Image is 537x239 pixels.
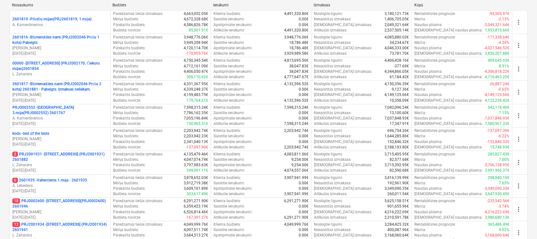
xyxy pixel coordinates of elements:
[314,175,343,181] p: Noslēgtie līgumi :
[414,168,483,173] p: [DEMOGRAPHIC_DATA] naudas plūsma :
[284,35,309,40] p: 3,948,776.06€
[12,178,18,183] span: 6
[214,128,241,133] p: Klienta budžets :
[113,22,146,28] p: Pārskatīts budžets :
[414,81,455,87] p: Rentabilitātes prognoze :
[515,88,522,96] span: more_vert
[12,17,108,27] div: 2601819 -Pīlādžu mājas(PRJ2601819, 1.māja)A. Kamerdinerovs
[414,128,455,133] p: Rentabilitātes prognoze :
[284,81,309,87] p: 4,132,596.52€
[113,152,163,157] p: Paredzamās tiešās izmaksas :
[214,40,245,45] p: Saistītie ienākumi :
[484,69,509,74] p: -4,306,818.22€
[284,28,309,33] p: 4,491,320.80€
[12,178,108,194] div: 62601935 -Valterciems 1.māja - 2601935A. Lebedevs[DATE]-[DATE]
[390,74,409,80] p: 61,184.42€
[414,152,455,157] p: Rentabilitātes prognoze :
[113,69,146,74] p: Pārskatīts budžets :
[113,40,139,45] p: Mērķa budžets :
[113,51,141,56] p: Budžeta novirze :
[499,110,509,116] p: 7.15%
[515,206,522,213] span: more_vert
[113,139,146,145] p: Pārskatīts budžets :
[414,51,483,56] p: [DEMOGRAPHIC_DATA] naudas plūsma :
[314,28,347,33] p: Atlikušās izmaksas :
[113,105,163,110] p: Paredzamās tiešās izmaksas :
[184,92,208,98] p: 4,159,483.75€
[184,87,208,92] p: 4,339,248.37€
[113,74,141,80] p: Budžeta novirze :
[187,74,208,80] p: 306,110.62€
[498,133,509,139] p: -6.22%
[314,45,372,51] p: [DEMOGRAPHIC_DATA] izmaksas :
[384,81,409,87] p: 4,150,356.39€
[184,35,208,40] p: 3,948,776.06€
[390,121,409,126] p: 17,347.91€
[113,168,141,173] p: Budžeta novirze :
[12,152,108,162] p: PRJ2001931 - [STREET_ADDRESS] (PRJ2001931) 2601882
[414,181,426,186] p: Marža :
[184,152,208,157] p: 4,135,479.46€
[12,98,108,103] p: [DATE] - [DATE]
[499,181,509,186] p: 7.65%
[384,152,409,157] p: 3,715,405.95€
[113,17,139,22] p: Mērķa budžets :
[214,81,241,87] p: Klienta budžets :
[189,28,208,33] p: 85,501.91€
[284,98,309,103] p: 4,132,596.52€
[314,98,347,103] p: Atlikušās izmaksas :
[387,128,409,133] p: 696,754.26€
[113,58,163,63] p: Paredzamās tiešās izmaksas :
[187,168,208,173] p: 249,091.11€
[384,69,409,74] p: 4,344,866.05€
[489,11,509,17] p: -95,505.97€
[515,42,522,49] span: more_vert
[414,64,426,69] p: Marža :
[214,162,252,168] p: Apstiprinātie ienākumi :
[384,105,409,110] p: 7,042,096.24€
[314,181,351,186] p: Nesaistītās izmaksas :
[214,105,241,110] p: Klienta budžets :
[12,105,108,116] p: PRJ0002552 - [GEOGRAPHIC_DATA] 3.māja(PRJ0002552) 2601767
[12,22,108,28] p: A. Kamerdinerovs
[214,157,245,162] p: Saistītie ienākumi :
[184,181,208,186] p: 3,912,719.38€
[12,61,108,72] p: 00000 - [STREET_ADDRESS] (PRJ2002170, Čiekuru mājas)2601854
[284,74,309,80] p: 4,777,647.67€
[12,142,108,147] p: [DATE] - [DATE]
[12,131,108,147] div: kods -test of the tests[PERSON_NAME][DATE]-[DATE]
[384,116,409,121] p: 7,037,848.93€
[284,58,309,63] p: 4,815,695.50€
[484,45,509,51] p: -4,027,546.52€
[488,105,509,110] p: 543,118.40€
[113,157,139,162] p: Mērķa budžets :
[384,17,409,22] p: 1,406,705.05€
[214,181,245,186] p: Saistītie ienākumi :
[214,17,245,22] p: Saistītie ienākumi :
[414,35,455,40] p: Rentabilitātes prognoze :
[284,168,309,173] p: 4,074,557.06€
[498,40,509,45] p: -4.34%
[12,209,108,215] p: [PERSON_NAME]
[390,40,409,45] p: 34,234.67€
[314,11,343,17] p: Noslēgtie līgumi :
[12,45,108,51] p: [PERSON_NAME]
[214,58,241,63] p: Klienta budžets :
[213,3,309,8] div: Ienākumi
[214,11,241,17] p: Klienta budžets :
[12,215,108,220] p: [DATE] - [DATE]
[289,40,309,45] p: 18,786.48€
[484,22,509,28] p: -2,049,321.64€
[314,81,343,87] p: Noslēgtie līgumi :
[485,51,509,56] p: 3,856,207.88€
[113,175,163,181] p: Paredzamās tiešās izmaksas :
[289,45,309,51] p: 18,786.48€
[12,35,108,57] div: 2601816 -Blūmendāles nami (PRJ2002046 Prūšu 1 kārta) Pabeigts[PERSON_NAME][DATE]-[DATE]
[284,121,309,126] p: 7,598,315.24€
[384,58,409,63] p: 4,406,428.16€
[314,64,351,69] p: Nesaistītās izmaksas :
[488,58,509,63] p: 409,645.03€
[487,35,509,40] p: -171,338.64€
[314,69,372,74] p: [DEMOGRAPHIC_DATA] izmaksas :
[314,116,372,121] p: [DEMOGRAPHIC_DATA] izmaksas :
